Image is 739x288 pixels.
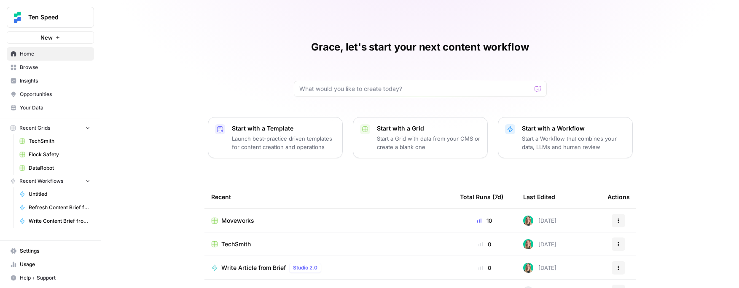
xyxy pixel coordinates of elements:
p: Start with a Workflow [522,124,626,133]
span: Untitled [29,190,90,198]
a: Refresh Content Brief from Keyword [DEV] [16,201,94,214]
div: 0 [460,264,510,272]
p: Start with a Grid [377,124,481,133]
span: Home [20,50,90,58]
button: Help + Support [7,271,94,285]
button: Workspace: Ten Speed [7,7,94,28]
div: [DATE] [523,263,556,273]
p: Start with a Template [232,124,336,133]
span: Write Content Brief from Keyword [DEV] [29,217,90,225]
p: Start a Workflow that combines your data, LLMs and human review [522,134,626,151]
button: Start with a WorkflowStart a Workflow that combines your data, LLMs and human review [498,117,633,158]
span: DataRobot [29,164,90,172]
a: TechSmith [16,134,94,148]
h1: Grace, let's start your next content workflow [311,40,529,54]
div: 0 [460,240,510,248]
a: Untitled [16,187,94,201]
button: New [7,31,94,44]
span: Settings [20,247,90,255]
span: Refresh Content Brief from Keyword [DEV] [29,204,90,211]
button: Start with a GridStart a Grid with data from your CMS or create a blank one [353,117,488,158]
a: Write Article from BriefStudio 2.0 [211,263,446,273]
div: 10 [460,216,510,225]
button: Recent Grids [7,122,94,134]
span: Insights [20,77,90,85]
input: What would you like to create today? [299,85,531,93]
span: Flock Safety [29,151,90,158]
div: Recent [211,185,446,208]
div: [DATE] [523,216,556,226]
span: Recent Grids [19,124,50,132]
span: Write Article from Brief [221,264,286,272]
span: Ten Speed [28,13,79,21]
a: Insights [7,74,94,88]
button: Start with a TemplateLaunch best-practice driven templates for content creation and operations [208,117,343,158]
img: clj2pqnt5d80yvglzqbzt3r6x08a [523,216,533,226]
span: Moveworks [221,216,254,225]
a: Your Data [7,101,94,115]
a: Usage [7,258,94,271]
a: DataRobot [16,161,94,175]
span: TechSmith [29,137,90,145]
span: Opportunities [20,91,90,98]
div: Last Edited [523,185,555,208]
img: Ten Speed Logo [10,10,25,25]
a: Settings [7,244,94,258]
p: Launch best-practice driven templates for content creation and operations [232,134,336,151]
a: Browse [7,61,94,74]
a: Flock Safety [16,148,94,161]
span: Help + Support [20,274,90,282]
span: Recent Workflows [19,177,63,185]
a: TechSmith [211,240,446,248]
a: Moveworks [211,216,446,225]
span: Browse [20,64,90,71]
a: Write Content Brief from Keyword [DEV] [16,214,94,228]
a: Home [7,47,94,61]
p: Start a Grid with data from your CMS or create a blank one [377,134,481,151]
a: Opportunities [7,88,94,101]
span: TechSmith [221,240,251,248]
span: Your Data [20,104,90,112]
img: clj2pqnt5d80yvglzqbzt3r6x08a [523,239,533,249]
img: clj2pqnt5d80yvglzqbzt3r6x08a [523,263,533,273]
div: Total Runs (7d) [460,185,503,208]
span: New [40,33,53,42]
span: Studio 2.0 [293,264,317,272]
div: [DATE] [523,239,556,249]
span: Usage [20,261,90,268]
div: Actions [607,185,630,208]
button: Recent Workflows [7,175,94,187]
